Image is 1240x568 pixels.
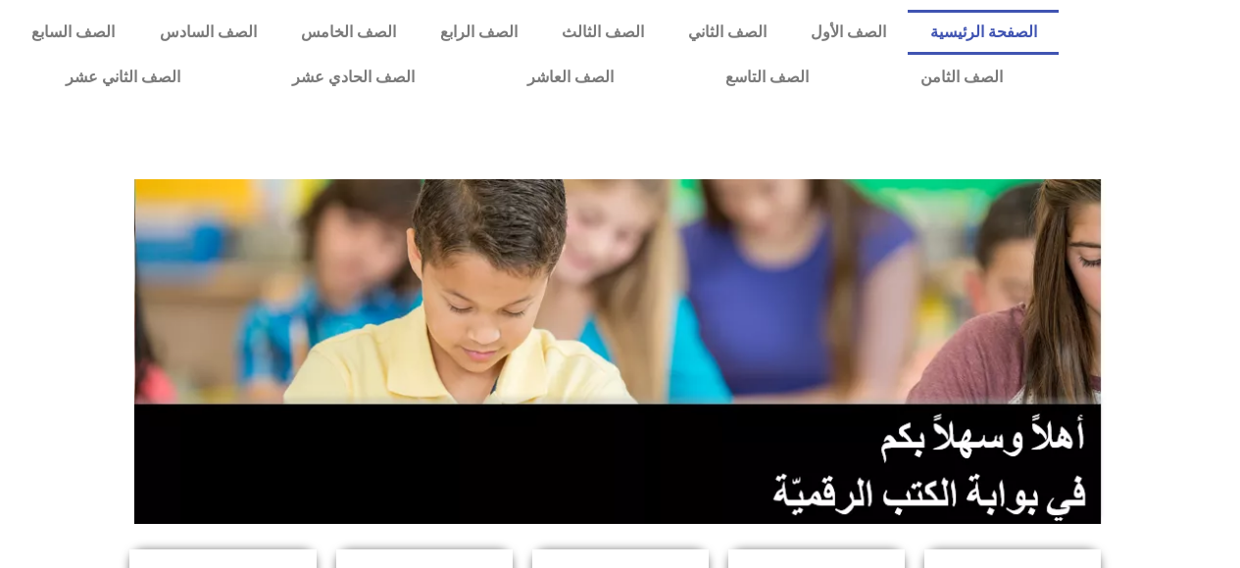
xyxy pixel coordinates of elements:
[666,10,788,55] a: الصف الثاني
[788,10,908,55] a: الصف الأول
[471,55,670,100] a: الصف العاشر
[670,55,865,100] a: الصف التاسع
[865,55,1059,100] a: الصف الثامن
[10,10,137,55] a: الصف السابع
[278,10,418,55] a: الصف الخامس
[908,10,1059,55] a: الصفحة الرئيسية
[236,55,471,100] a: الصف الحادي عشر
[539,10,666,55] a: الصف الثالث
[418,10,539,55] a: الصف الرابع
[10,55,236,100] a: الصف الثاني عشر
[137,10,278,55] a: الصف السادس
